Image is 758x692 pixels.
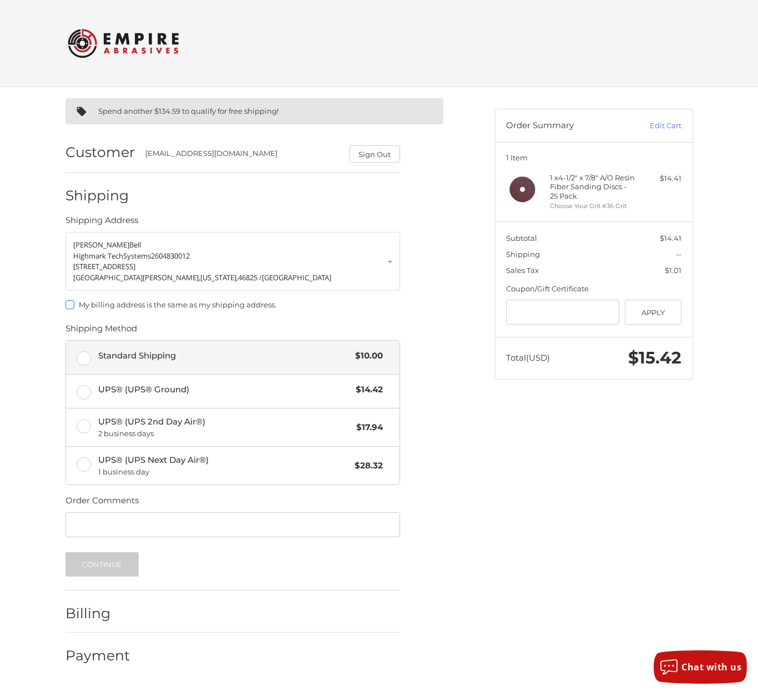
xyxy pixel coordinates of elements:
[550,173,635,200] h4: 1 x 4-1/2" x 7/8" A/O Resin Fiber Sanding Discs - 25 Pack
[98,416,351,439] span: UPS® (UPS 2nd Day Air®)
[65,144,135,161] h2: Customer
[151,251,190,261] span: 2604830012
[506,352,550,363] span: Total (USD)
[68,22,179,65] img: Empire Abrasives
[98,107,279,115] span: Spend another $134.59 to qualify for free shipping!
[550,201,635,211] li: Choose Your Grit #36 Grit
[676,250,681,259] span: --
[65,300,400,309] label: My billing address is the same as my shipping address.
[65,187,130,204] h2: Shipping
[350,145,400,163] button: Sign Out
[65,552,139,577] button: Continue
[506,250,540,259] span: Shipping
[65,214,138,232] legend: Shipping Address
[73,272,200,282] span: [GEOGRAPHIC_DATA][PERSON_NAME],
[65,494,139,512] legend: Order Comments
[665,266,681,275] span: $1.01
[73,261,135,271] span: [STREET_ADDRESS]
[98,350,350,362] span: Standard Shipping
[65,605,130,622] h2: Billing
[98,467,350,478] span: 1 business day
[506,300,619,325] input: Gift Certificate or Coupon Code
[351,421,383,434] span: $17.94
[628,347,681,368] span: $15.42
[73,251,151,261] span: Highmark TechSystems
[98,454,350,477] span: UPS® (UPS Next Day Air®)
[654,650,747,684] button: Chat with us
[238,272,262,282] span: 46825 /
[506,120,625,132] h3: Order Summary
[145,148,338,163] div: [EMAIL_ADDRESS][DOMAIN_NAME]
[506,266,539,275] span: Sales Tax
[681,661,741,673] span: Chat with us
[625,120,681,132] a: Edit Cart
[65,647,130,664] h2: Payment
[262,272,331,282] span: [GEOGRAPHIC_DATA]
[638,173,681,184] div: $14.41
[98,383,351,396] span: UPS® (UPS® Ground)
[98,428,351,440] span: 2 business days
[65,322,137,340] legend: Shipping Method
[506,284,681,295] div: Coupon/Gift Certificate
[625,300,682,325] button: Apply
[73,240,129,250] span: [PERSON_NAME]
[506,153,681,162] h3: 1 Item
[506,234,537,243] span: Subtotal
[660,234,681,243] span: $14.41
[350,459,383,472] span: $28.32
[351,383,383,396] span: $14.42
[350,350,383,362] span: $10.00
[200,272,238,282] span: [US_STATE],
[129,240,141,250] span: Bell
[65,232,400,291] a: Enter or select a different address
